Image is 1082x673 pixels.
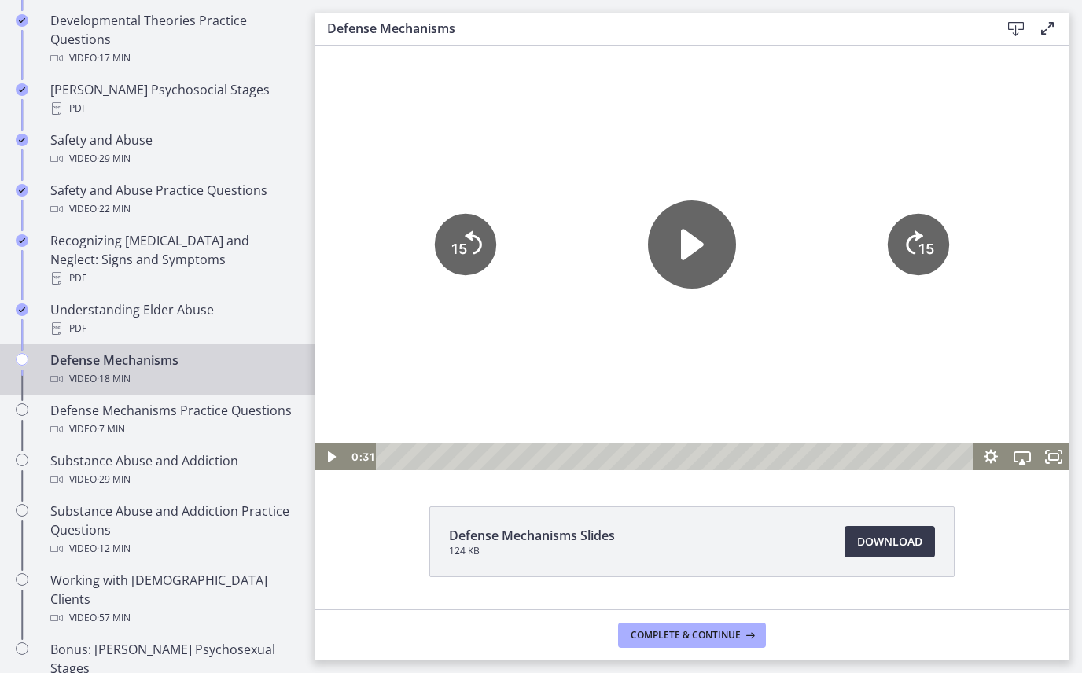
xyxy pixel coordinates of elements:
[120,168,182,230] button: Skip back 15 seconds
[97,149,131,168] span: · 29 min
[50,571,296,627] div: Working with [DEMOGRAPHIC_DATA] Clients
[50,319,296,338] div: PDF
[97,609,131,627] span: · 57 min
[50,300,296,338] div: Understanding Elder Abuse
[50,502,296,558] div: Substance Abuse and Addiction Practice Questions
[449,545,615,557] span: 124 KB
[50,131,296,168] div: Safety and Abuse
[50,370,296,388] div: Video
[604,195,620,211] tspan: 15
[16,14,28,27] i: Completed
[723,398,755,425] button: Fullscreen
[333,155,421,243] button: Play Video
[16,234,28,247] i: Completed
[618,623,766,648] button: Complete & continue
[50,231,296,288] div: Recognizing [MEDICAL_DATA] and Neglect: Signs and Symptoms
[97,49,131,68] span: · 17 min
[50,609,296,627] div: Video
[50,470,296,489] div: Video
[50,269,296,288] div: PDF
[50,181,296,219] div: Safety and Abuse Practice Questions
[137,195,153,211] tspan: 15
[50,80,296,118] div: [PERSON_NAME] Psychosocial Stages
[50,11,296,68] div: Developmental Theories Practice Questions
[50,401,296,439] div: Defense Mechanisms Practice Questions
[449,526,615,545] span: Defense Mechanisms Slides
[50,420,296,439] div: Video
[16,303,28,316] i: Completed
[97,370,131,388] span: · 18 min
[97,200,131,219] span: · 22 min
[661,398,692,425] button: Show settings menu
[573,168,635,230] button: Skip ahead 15 seconds
[845,526,935,557] a: Download
[16,184,28,197] i: Completed
[631,629,741,642] span: Complete & continue
[97,539,131,558] span: · 12 min
[50,539,296,558] div: Video
[315,46,1069,470] iframe: Video Lesson
[857,532,922,551] span: Download
[327,19,975,38] h3: Defense Mechanisms
[16,134,28,146] i: Completed
[73,398,653,425] div: Playbar
[97,470,131,489] span: · 29 min
[50,99,296,118] div: PDF
[50,451,296,489] div: Substance Abuse and Addiction
[50,49,296,68] div: Video
[692,398,723,425] button: Airplay
[50,351,296,388] div: Defense Mechanisms
[50,200,296,219] div: Video
[50,149,296,168] div: Video
[16,83,28,96] i: Completed
[97,420,125,439] span: · 7 min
